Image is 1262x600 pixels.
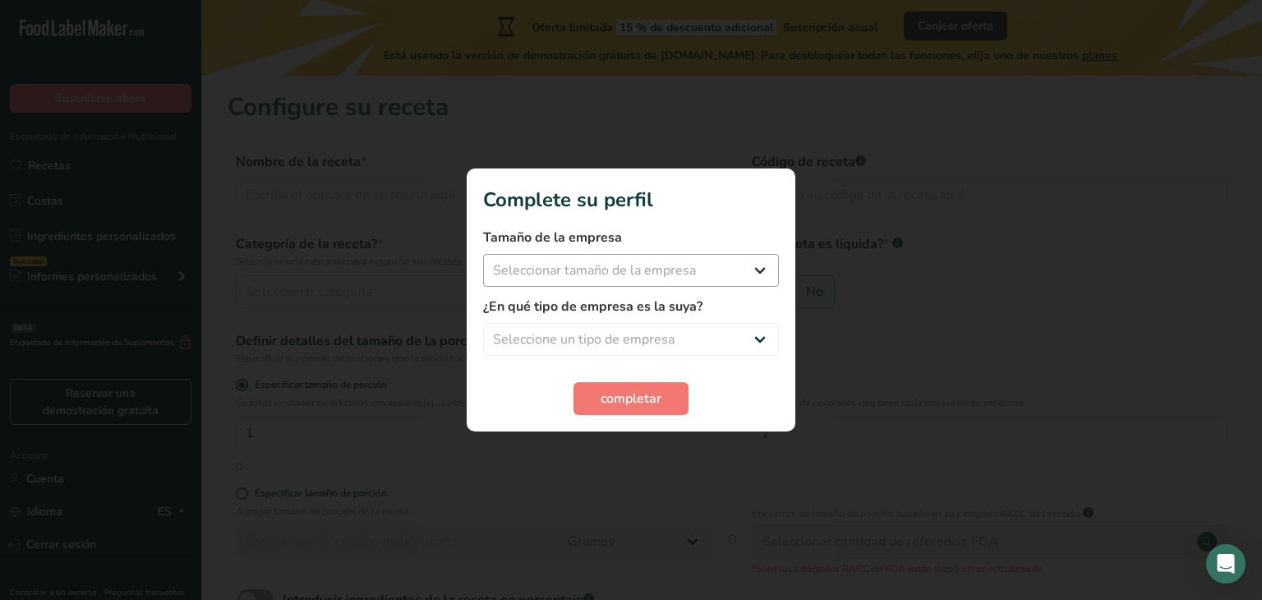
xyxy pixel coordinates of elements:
[573,382,689,415] button: completar
[483,297,779,316] label: ¿En qué tipo de empresa es la suya?
[483,228,779,247] label: Tamaño de la empresa
[483,185,779,215] h1: Complete su perfil
[1206,544,1246,584] div: Open Intercom Messenger
[601,389,661,408] span: completar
